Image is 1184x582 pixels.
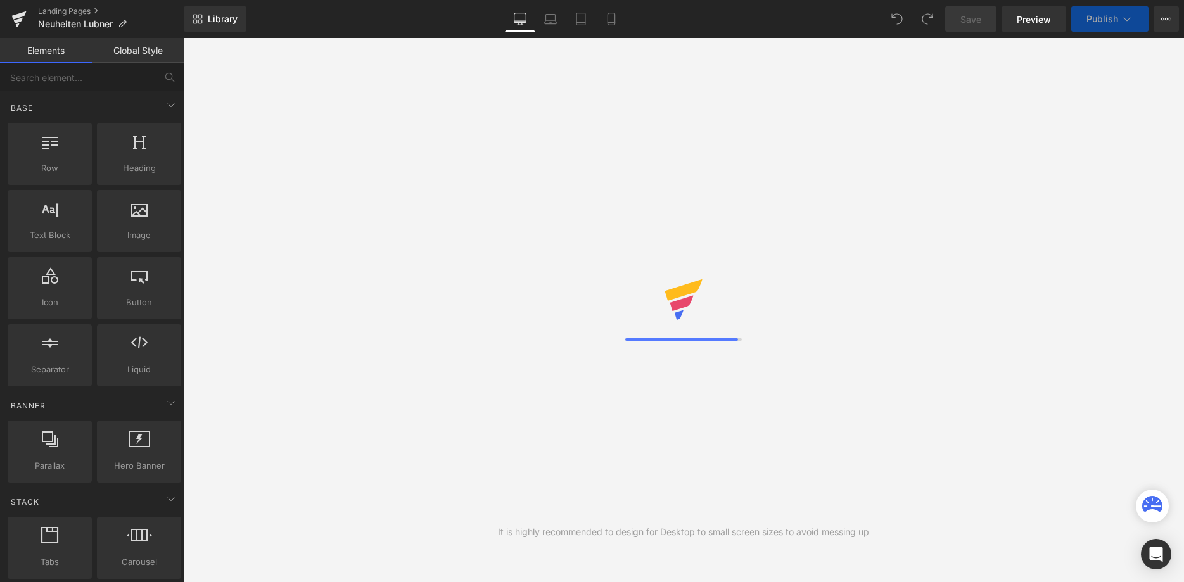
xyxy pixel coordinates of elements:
span: Base [10,102,34,114]
span: Text Block [11,229,88,242]
a: Landing Pages [38,6,184,16]
span: Save [960,13,981,26]
a: Mobile [596,6,627,32]
button: Redo [915,6,940,32]
a: Tablet [566,6,596,32]
span: Tabs [11,555,88,569]
span: Image [101,229,177,242]
a: Preview [1002,6,1066,32]
button: Undo [884,6,910,32]
span: Carousel [101,555,177,569]
div: Open Intercom Messenger [1141,539,1171,569]
span: Publish [1086,14,1118,24]
span: Banner [10,400,47,412]
span: Library [208,13,238,25]
span: Parallax [11,459,88,472]
span: Icon [11,296,88,309]
span: Separator [11,363,88,376]
a: New Library [184,6,246,32]
span: Stack [10,496,41,508]
span: Hero Banner [101,459,177,472]
button: Publish [1071,6,1149,32]
button: More [1154,6,1179,32]
span: Heading [101,161,177,175]
span: Button [101,296,177,309]
a: Desktop [505,6,535,32]
a: Laptop [535,6,566,32]
span: Preview [1017,13,1051,26]
a: Global Style [92,38,184,63]
div: It is highly recommended to design for Desktop to small screen sizes to avoid messing up [498,525,869,539]
span: Liquid [101,363,177,376]
span: Row [11,161,88,175]
span: Neuheiten Lubner [38,19,113,29]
